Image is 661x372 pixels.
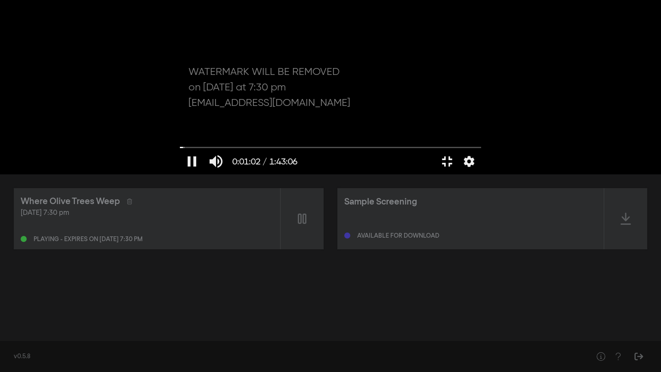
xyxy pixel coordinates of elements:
[435,149,459,174] button: Exit full screen
[180,149,204,174] button: Pause
[204,149,228,174] button: Mute
[592,348,609,365] button: Help
[14,352,575,361] div: v0.5.8
[21,195,120,208] div: Where Olive Trees Weep
[609,348,627,365] button: Help
[34,236,142,242] div: Playing - expires on [DATE] 7:30 pm
[630,348,647,365] button: Sign Out
[21,208,273,218] div: [DATE] 7:30 pm
[344,195,417,208] div: Sample Screening
[459,149,479,174] button: More settings
[357,233,439,239] div: Available for download
[228,149,302,174] button: 0:01:02 / 1:43:06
